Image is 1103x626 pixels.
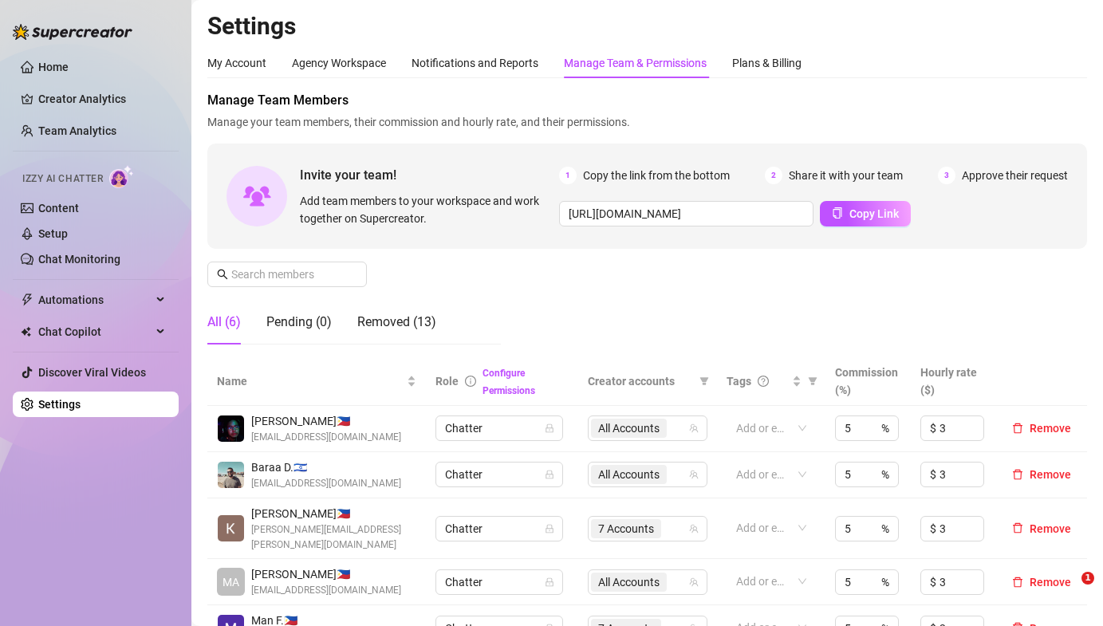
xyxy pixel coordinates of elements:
span: [PERSON_NAME] 🇵🇭 [251,565,401,583]
span: lock [545,423,554,433]
span: delete [1012,423,1023,434]
span: Remove [1030,422,1071,435]
th: Name [207,357,426,406]
span: 2 [765,167,782,184]
span: lock [545,470,554,479]
span: [EMAIL_ADDRESS][DOMAIN_NAME] [251,583,401,598]
span: All Accounts [591,465,667,484]
span: delete [1012,577,1023,588]
span: Remove [1030,468,1071,481]
span: filter [805,369,821,393]
span: filter [699,376,709,386]
a: Chat Monitoring [38,253,120,266]
div: Pending (0) [266,313,332,332]
span: Name [217,372,404,390]
span: team [689,524,699,533]
span: Invite your team! [300,165,559,185]
span: All Accounts [598,573,660,591]
button: Remove [1006,465,1077,484]
span: [PERSON_NAME] 🇵🇭 [251,412,401,430]
div: Plans & Billing [732,54,802,72]
span: 3 [938,167,955,184]
button: Remove [1006,419,1077,438]
span: question-circle [758,376,769,387]
span: 7 Accounts [591,519,661,538]
span: [EMAIL_ADDRESS][DOMAIN_NAME] [251,476,401,491]
span: filter [808,376,817,386]
a: Content [38,202,79,215]
span: Add team members to your workspace and work together on Supercreator. [300,192,553,227]
a: Team Analytics [38,124,116,137]
span: Baraa D. 🇮🇱 [251,459,401,476]
span: Remove [1030,576,1071,589]
a: Home [38,61,69,73]
button: Remove [1006,573,1077,592]
span: Manage Team Members [207,91,1087,110]
span: Manage your team members, their commission and hourly rate, and their permissions. [207,113,1087,131]
span: Tags [727,372,751,390]
span: Automations [38,287,152,313]
span: Chatter [445,517,553,541]
span: Role [435,375,459,388]
a: Settings [38,398,81,411]
span: 1 [1081,572,1094,585]
span: Share it with your team [789,167,903,184]
span: Approve their request [962,167,1068,184]
span: Chatter [445,463,553,486]
img: Kim Jamison [218,515,244,541]
span: thunderbolt [21,293,33,306]
iframe: Intercom live chat [1049,572,1087,610]
span: MA [223,573,239,591]
span: Izzy AI Chatter [22,171,103,187]
span: Chat Copilot [38,319,152,344]
div: Removed (13) [357,313,436,332]
div: All (6) [207,313,241,332]
img: logo-BBDzfeDw.svg [13,24,132,40]
span: Chatter [445,570,553,594]
span: Copy Link [849,207,899,220]
span: copy [832,207,843,219]
span: lock [545,577,554,587]
button: Copy Link [820,201,911,226]
span: All Accounts [591,573,667,592]
span: search [217,269,228,280]
span: [PERSON_NAME] 🇵🇭 [251,505,416,522]
span: delete [1012,522,1023,533]
span: 1 [559,167,577,184]
img: Chat Copilot [21,326,31,337]
span: All Accounts [591,419,667,438]
span: 7 Accounts [598,520,654,537]
span: Creator accounts [588,372,693,390]
th: Commission (%) [825,357,911,406]
img: AI Chatter [109,165,134,188]
div: Notifications and Reports [412,54,538,72]
div: Manage Team & Permissions [564,54,707,72]
div: Agency Workspace [292,54,386,72]
span: team [689,577,699,587]
th: Hourly rate ($) [911,357,996,406]
span: Copy the link from the bottom [583,167,730,184]
div: My Account [207,54,266,72]
span: delete [1012,469,1023,480]
h2: Settings [207,11,1087,41]
a: Creator Analytics [38,86,166,112]
img: Rexson John Gabales [218,415,244,442]
span: [PERSON_NAME][EMAIL_ADDRESS][PERSON_NAME][DOMAIN_NAME] [251,522,416,553]
input: Search members [231,266,345,283]
span: info-circle [465,376,476,387]
span: All Accounts [598,419,660,437]
a: Discover Viral Videos [38,366,146,379]
span: Remove [1030,522,1071,535]
span: lock [545,524,554,533]
span: filter [696,369,712,393]
span: team [689,423,699,433]
span: [EMAIL_ADDRESS][DOMAIN_NAME] [251,430,401,445]
img: Baraa Dacca [218,462,244,488]
span: team [689,470,699,479]
button: Remove [1006,519,1077,538]
span: All Accounts [598,466,660,483]
a: Configure Permissions [483,368,535,396]
span: Chatter [445,416,553,440]
a: Setup [38,227,68,240]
